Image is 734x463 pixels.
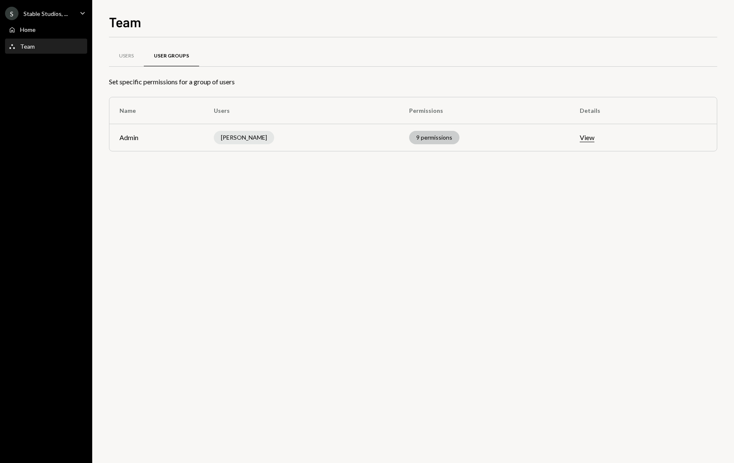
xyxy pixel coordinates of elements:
div: 9 permissions [409,131,459,144]
th: Permissions [399,97,570,124]
div: Home [20,26,36,33]
div: Stable Studios, ... [23,10,68,17]
th: Name [109,97,204,124]
a: User Groups [144,46,199,67]
div: [PERSON_NAME] [214,131,274,144]
div: S [5,7,18,20]
th: Users [204,97,399,124]
a: Home [5,22,87,37]
div: Team [20,43,35,50]
div: User Groups [154,52,189,60]
a: Team [5,39,87,54]
a: Users [109,46,144,67]
div: Set specific permissions for a group of users [109,77,717,87]
div: Users [119,52,134,60]
th: Details [570,97,668,124]
button: View [580,133,594,142]
h1: Team [109,13,141,30]
td: Admin [109,124,204,151]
